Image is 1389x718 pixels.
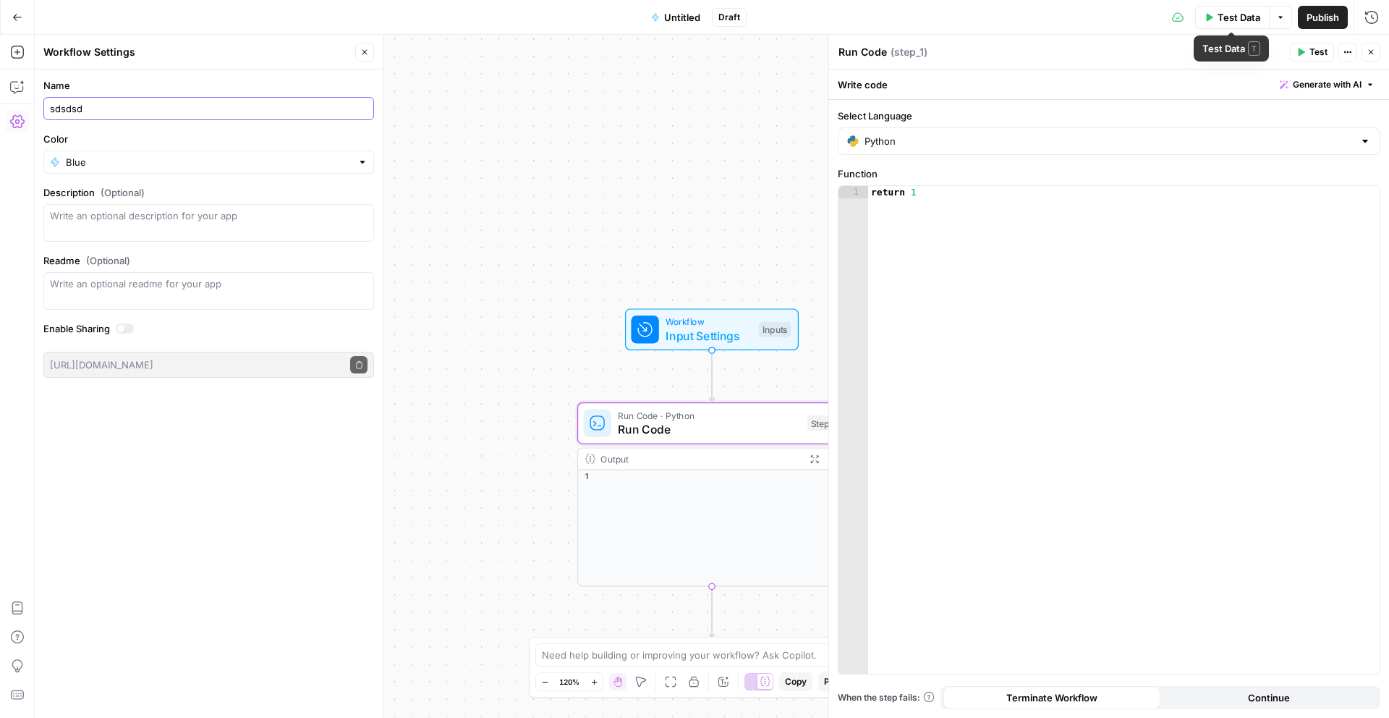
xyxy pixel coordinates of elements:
span: Input Settings [666,327,752,345]
label: Enable Sharing [43,321,374,336]
div: Inputs [759,321,791,337]
div: WorkflowInput SettingsInputs [577,308,846,350]
span: Publish [1307,10,1339,25]
label: Description [43,185,374,200]
span: Draft [718,11,740,24]
div: 1 [838,186,868,198]
span: ( step_1 ) [891,45,927,59]
label: Readme [43,253,374,268]
span: (Optional) [86,253,130,268]
div: Run Code · PythonRun CodeStep 1Output1 [577,402,846,586]
input: Python [865,134,1354,148]
span: Copy [785,675,807,688]
div: Step 1 [807,415,838,431]
span: Continue [1248,690,1290,705]
label: Name [43,78,374,93]
label: Select Language [838,109,1380,123]
input: Untitled [50,101,368,116]
input: Blue [66,155,352,169]
span: Untitled [664,10,700,25]
textarea: Run Code [838,45,887,59]
g: Edge from start to step_1 [709,350,714,401]
button: Copy [779,672,812,691]
button: Paste [818,672,854,691]
div: Write code [829,69,1389,99]
label: Color [43,132,374,146]
div: 1 [578,470,846,482]
span: 120% [559,676,579,688]
div: Output [600,452,799,465]
button: Untitled [642,6,709,29]
button: Generate with AI [1274,75,1380,94]
span: Test Data [1218,10,1260,25]
button: Publish [1298,6,1348,29]
span: (Optional) [101,185,145,200]
span: Run Code [618,421,800,438]
span: Generate with AI [1293,78,1362,91]
button: Test Data [1195,6,1269,29]
label: Function [838,166,1380,181]
div: Workflow Settings [43,45,351,59]
span: Run Code · Python [618,408,800,422]
span: Workflow [666,315,752,329]
button: Continue [1160,686,1377,709]
button: Test [1290,43,1334,62]
span: Terminate Workflow [1006,690,1097,705]
span: Test [1309,46,1328,59]
a: When the step fails: [838,691,935,704]
g: Edge from step_1 to end [709,586,714,637]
